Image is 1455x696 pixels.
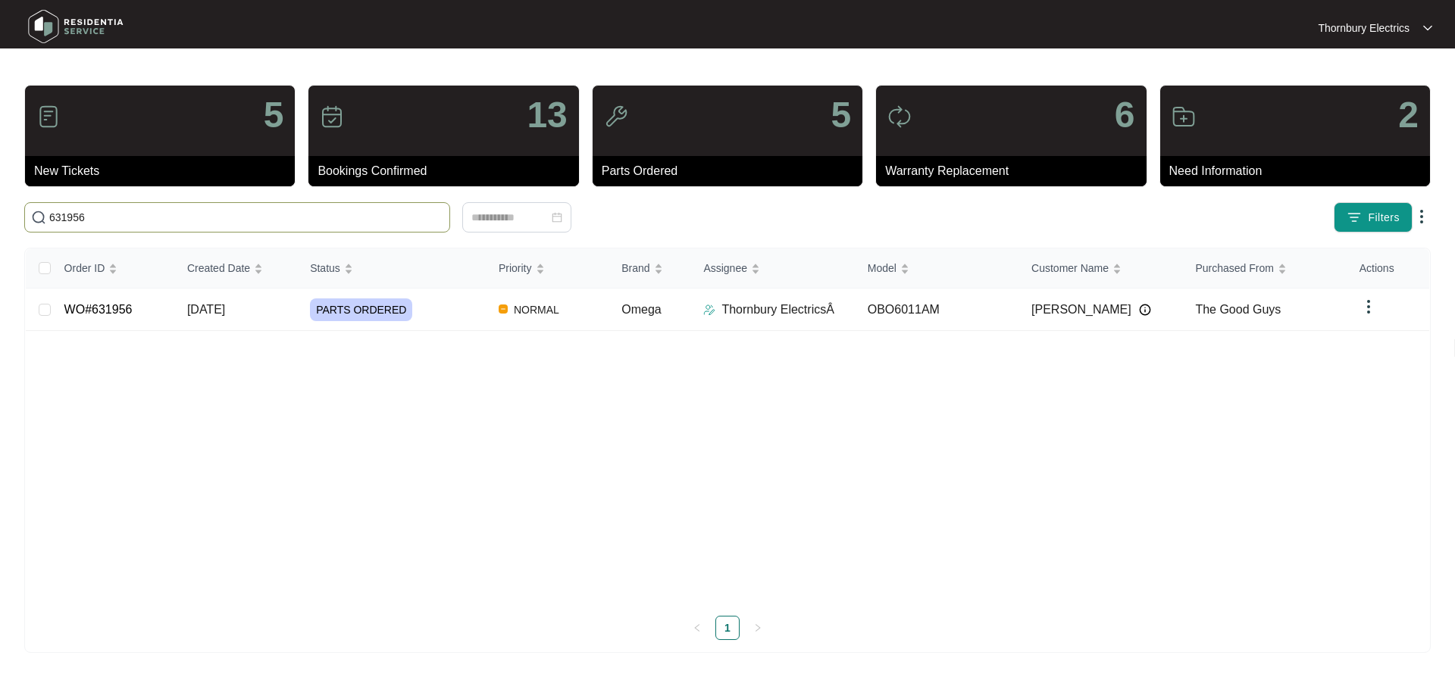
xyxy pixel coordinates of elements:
span: Omega [621,303,661,316]
img: dropdown arrow [1360,298,1378,316]
td: OBO6011AM [856,289,1019,331]
p: Need Information [1169,162,1430,180]
p: 5 [264,97,284,133]
th: Assignee [691,248,855,289]
li: Previous Page [685,616,709,640]
th: Customer Name [1019,248,1183,289]
img: Assigner Icon [703,304,715,316]
span: Status [310,260,340,276]
img: search-icon [31,210,46,225]
img: icon [320,105,344,129]
span: Created Date [187,260,250,276]
li: 1 [715,616,740,640]
span: Customer Name [1031,260,1109,276]
th: Created Date [175,248,298,289]
img: icon [1172,105,1196,129]
img: residentia service logo [23,4,129,49]
img: Vercel Logo [499,304,508,314]
span: [DATE] [187,303,225,316]
span: PARTS ORDERED [310,298,412,321]
button: left [685,616,709,640]
img: dropdown arrow [1413,208,1431,226]
th: Brand [609,248,691,289]
span: The Good Guys [1195,303,1281,316]
span: Brand [621,260,649,276]
p: 13 [527,97,567,133]
p: Thornbury ElectricsÂ [721,301,834,319]
img: icon [887,105,912,129]
p: 5 [831,97,851,133]
span: Priority [499,260,532,276]
img: dropdown arrow [1423,24,1432,32]
th: Order ID [52,248,175,289]
p: Bookings Confirmed [318,162,578,180]
p: Parts Ordered [602,162,862,180]
p: 6 [1115,97,1135,133]
p: Thornbury Electrics [1318,20,1410,36]
img: icon [36,105,61,129]
th: Status [298,248,487,289]
li: Next Page [746,616,770,640]
input: Search by Order Id, Assignee Name, Customer Name, Brand and Model [49,209,443,226]
span: left [693,623,702,632]
span: [PERSON_NAME] [1031,301,1131,319]
img: filter icon [1347,210,1362,225]
button: right [746,616,770,640]
th: Model [856,248,1019,289]
th: Priority [487,248,609,289]
a: 1 [716,616,739,639]
a: WO#631956 [64,303,133,316]
th: Actions [1347,248,1429,289]
span: Purchased From [1195,260,1273,276]
th: Purchased From [1183,248,1347,289]
span: Order ID [64,260,105,276]
img: Info icon [1139,304,1151,316]
span: Filters [1368,210,1400,226]
button: filter iconFilters [1334,202,1413,233]
img: icon [604,105,628,129]
p: Warranty Replacement [885,162,1146,180]
span: Assignee [703,260,747,276]
p: 2 [1398,97,1419,133]
span: NORMAL [508,301,565,319]
p: New Tickets [34,162,295,180]
span: right [753,623,762,632]
span: Model [868,260,896,276]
